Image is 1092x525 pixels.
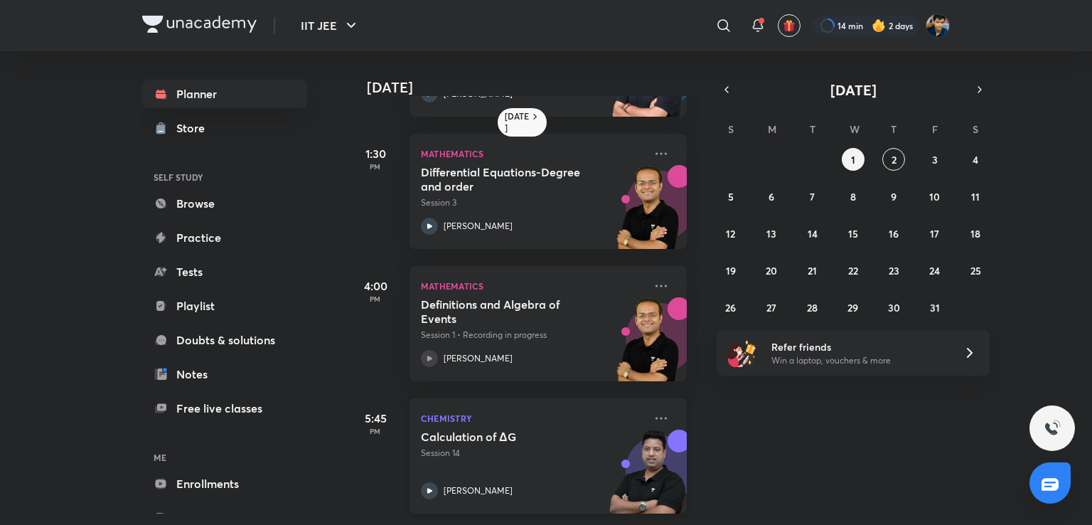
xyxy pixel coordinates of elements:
[142,16,257,36] a: Company Logo
[930,227,939,240] abbr: October 17, 2025
[850,122,860,136] abbr: Wednesday
[719,185,742,208] button: October 5, 2025
[973,122,978,136] abbr: Saturday
[801,296,824,319] button: October 28, 2025
[924,222,946,245] button: October 17, 2025
[142,326,307,354] a: Doubts & solutions
[1044,420,1061,437] img: ttu
[768,122,776,136] abbr: Monday
[842,222,864,245] button: October 15, 2025
[930,301,940,314] abbr: October 31, 2025
[719,259,742,282] button: October 19, 2025
[929,264,940,277] abbr: October 24, 2025
[892,153,896,166] abbr: October 2, 2025
[728,122,734,136] abbr: Sunday
[347,277,404,295] h5: 4:00
[347,295,404,303] p: PM
[964,148,987,171] button: October 4, 2025
[964,222,987,245] button: October 18, 2025
[142,292,307,320] a: Playlist
[830,80,877,100] span: [DATE]
[421,410,644,427] p: Chemistry
[810,190,815,203] abbr: October 7, 2025
[609,297,687,396] img: unacademy
[421,196,644,209] p: Session 3
[848,227,858,240] abbr: October 15, 2025
[889,264,899,277] abbr: October 23, 2025
[726,227,735,240] abbr: October 12, 2025
[970,227,980,240] abbr: October 18, 2025
[882,296,905,319] button: October 30, 2025
[808,264,817,277] abbr: October 21, 2025
[850,190,856,203] abbr: October 8, 2025
[421,165,598,193] h5: Differential Equations-Degree and order
[347,162,404,171] p: PM
[801,222,824,245] button: October 14, 2025
[924,148,946,171] button: October 3, 2025
[725,301,736,314] abbr: October 26, 2025
[851,153,855,166] abbr: October 1, 2025
[505,111,530,134] h6: [DATE]
[924,185,946,208] button: October 10, 2025
[973,153,978,166] abbr: October 4, 2025
[771,354,946,367] p: Win a laptop, vouchers & more
[769,190,774,203] abbr: October 6, 2025
[292,11,368,40] button: IIT JEE
[847,301,858,314] abbr: October 29, 2025
[848,264,858,277] abbr: October 22, 2025
[778,14,801,37] button: avatar
[760,222,783,245] button: October 13, 2025
[142,223,307,252] a: Practice
[771,339,946,354] h6: Refer friends
[421,277,644,295] p: Mathematics
[142,360,307,388] a: Notes
[142,16,257,33] img: Company Logo
[142,258,307,286] a: Tests
[964,185,987,208] button: October 11, 2025
[766,301,776,314] abbr: October 27, 2025
[760,185,783,208] button: October 6, 2025
[766,227,776,240] abbr: October 13, 2025
[807,301,818,314] abbr: October 28, 2025
[176,120,213,137] div: Store
[444,484,513,497] p: [PERSON_NAME]
[444,352,513,365] p: [PERSON_NAME]
[142,470,307,498] a: Enrollments
[842,185,864,208] button: October 8, 2025
[142,165,307,189] h6: SELF STUDY
[347,427,404,435] p: PM
[728,339,756,367] img: referral
[737,80,970,100] button: [DATE]
[924,296,946,319] button: October 31, 2025
[810,122,815,136] abbr: Tuesday
[888,301,900,314] abbr: October 30, 2025
[783,19,796,32] img: avatar
[929,190,940,203] abbr: October 10, 2025
[891,190,896,203] abbr: October 9, 2025
[766,264,777,277] abbr: October 20, 2025
[367,79,701,96] h4: [DATE]
[924,259,946,282] button: October 24, 2025
[760,259,783,282] button: October 20, 2025
[882,259,905,282] button: October 23, 2025
[421,329,644,341] p: Session 1 • Recording in progress
[964,259,987,282] button: October 25, 2025
[932,122,938,136] abbr: Friday
[444,220,513,233] p: [PERSON_NAME]
[728,190,734,203] abbr: October 5, 2025
[889,227,899,240] abbr: October 16, 2025
[872,18,886,33] img: streak
[347,410,404,427] h5: 5:45
[421,297,598,326] h5: Definitions and Algebra of Events
[970,264,981,277] abbr: October 25, 2025
[421,430,598,444] h5: Calculation of ΔG
[882,222,905,245] button: October 16, 2025
[719,222,742,245] button: October 12, 2025
[971,190,980,203] abbr: October 11, 2025
[609,165,687,263] img: unacademy
[142,114,307,142] a: Store
[891,122,896,136] abbr: Thursday
[421,145,644,162] p: Mathematics
[801,259,824,282] button: October 21, 2025
[142,394,307,423] a: Free live classes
